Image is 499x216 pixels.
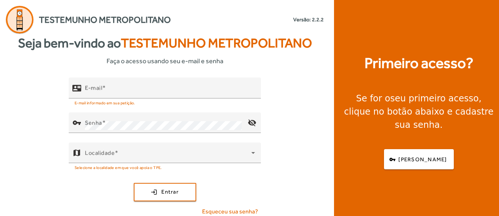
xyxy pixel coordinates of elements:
mat-icon: vpn_key [72,118,81,127]
span: Esqueceu sua senha? [202,207,258,216]
button: [PERSON_NAME] [384,149,454,169]
mat-hint: E-mail informado em sua petição. [75,98,135,107]
strong: seu primeiro acesso [390,93,479,104]
mat-hint: Selecione a localidade em que você apoia o TPE. [75,163,162,171]
mat-icon: map [72,148,81,157]
small: Versão: 2.2.2 [293,16,324,24]
mat-icon: contact_mail [72,83,81,92]
div: Se for o , clique no botão abaixo e cadastre sua senha. [343,92,495,132]
img: Logo Agenda [6,6,33,33]
mat-label: Localidade [85,149,115,156]
mat-label: E-mail [85,84,102,91]
strong: Primeiro acesso? [365,52,473,74]
mat-label: Senha [85,119,102,126]
mat-icon: visibility_off [243,114,261,132]
span: Testemunho Metropolitano [39,13,171,26]
span: Entrar [161,188,179,196]
button: Entrar [134,183,196,201]
span: Testemunho Metropolitano [121,36,312,50]
strong: Seja bem-vindo ao [18,33,312,53]
span: Faça o acesso usando seu e-mail e senha [107,56,223,66]
span: [PERSON_NAME] [398,155,447,164]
